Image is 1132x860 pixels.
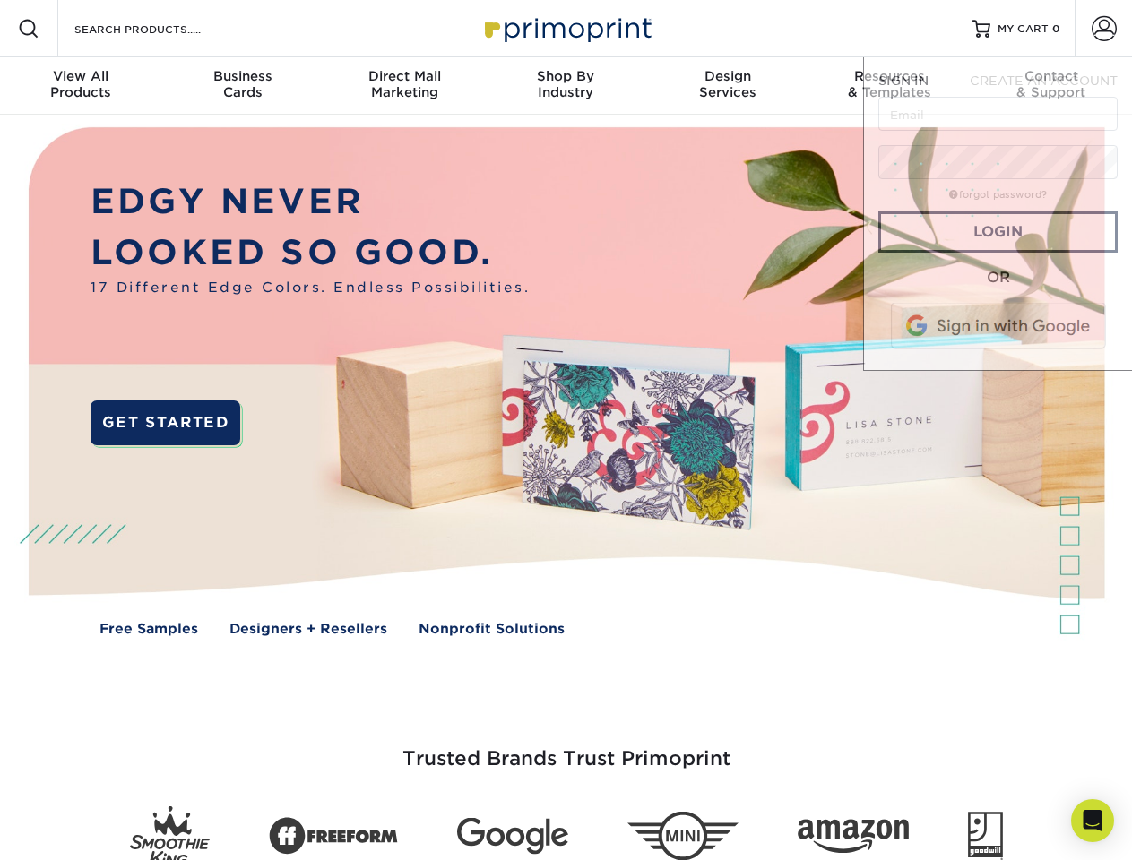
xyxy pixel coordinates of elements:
[477,9,656,47] img: Primoprint
[161,68,323,100] div: Cards
[878,267,1118,288] div: OR
[808,68,970,100] div: & Templates
[4,805,152,854] iframe: Google Customer Reviews
[324,68,485,84] span: Direct Mail
[485,57,646,115] a: Shop ByIndustry
[949,189,1047,201] a: forgot password?
[878,73,929,88] span: SIGN IN
[99,619,198,640] a: Free Samples
[1071,799,1114,842] div: Open Intercom Messenger
[647,57,808,115] a: DesignServices
[1052,22,1060,35] span: 0
[161,57,323,115] a: BusinessCards
[457,818,568,855] img: Google
[968,812,1003,860] img: Goodwill
[878,211,1118,253] a: Login
[419,619,565,640] a: Nonprofit Solutions
[73,18,247,39] input: SEARCH PRODUCTS.....
[808,68,970,84] span: Resources
[324,68,485,100] div: Marketing
[91,176,530,228] p: EDGY NEVER
[970,73,1118,88] span: CREATE AN ACCOUNT
[485,68,646,100] div: Industry
[42,704,1091,792] h3: Trusted Brands Trust Primoprint
[485,68,646,84] span: Shop By
[91,228,530,279] p: LOOKED SO GOOD.
[808,57,970,115] a: Resources& Templates
[324,57,485,115] a: Direct MailMarketing
[798,820,909,854] img: Amazon
[91,400,240,445] a: GET STARTED
[91,278,530,298] span: 17 Different Edge Colors. Endless Possibilities.
[647,68,808,100] div: Services
[878,97,1118,131] input: Email
[998,21,1049,37] span: MY CART
[161,68,323,84] span: Business
[647,68,808,84] span: Design
[229,619,387,640] a: Designers + Resellers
